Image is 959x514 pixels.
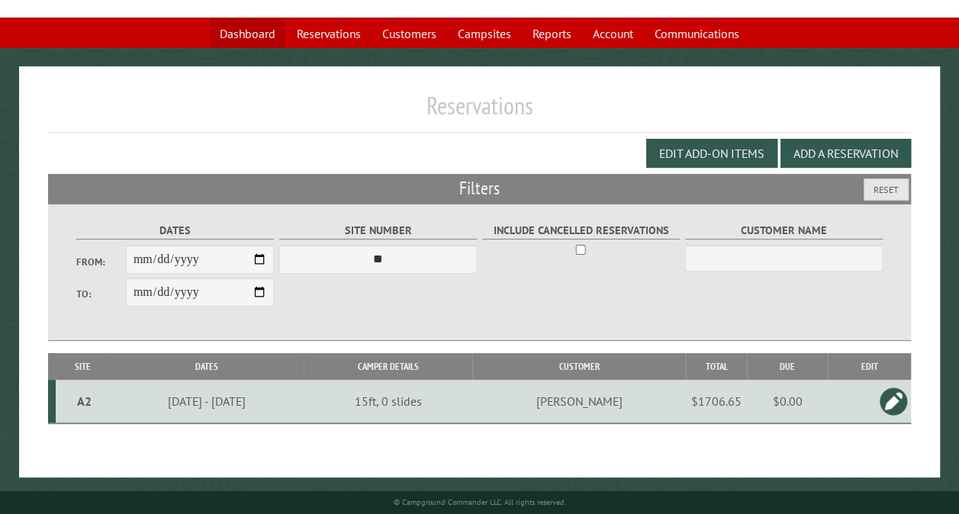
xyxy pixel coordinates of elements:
[76,222,274,239] label: Dates
[394,497,566,507] small: © Campground Commander LLC. All rights reserved.
[112,394,301,409] div: [DATE] - [DATE]
[56,353,110,380] th: Site
[373,19,446,48] a: Customers
[449,19,520,48] a: Campsites
[584,19,642,48] a: Account
[48,91,911,133] h1: Reservations
[523,19,581,48] a: Reports
[645,19,748,48] a: Communications
[288,19,370,48] a: Reservations
[780,139,911,168] button: Add a Reservation
[864,178,909,201] button: Reset
[211,19,285,48] a: Dashboard
[76,255,126,269] label: From:
[747,353,828,380] th: Due
[279,222,477,239] label: Site Number
[646,139,777,168] button: Edit Add-on Items
[48,174,911,203] h2: Filters
[62,394,108,409] div: A2
[304,380,472,423] td: 15ft, 0 slides
[482,222,680,239] label: Include Cancelled Reservations
[76,287,126,301] label: To:
[828,353,911,380] th: Edit
[472,380,686,423] td: [PERSON_NAME]
[747,380,828,423] td: $0.00
[685,222,883,239] label: Customer Name
[686,353,747,380] th: Total
[110,353,304,380] th: Dates
[304,353,472,380] th: Camper Details
[686,380,747,423] td: $1706.65
[472,353,686,380] th: Customer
